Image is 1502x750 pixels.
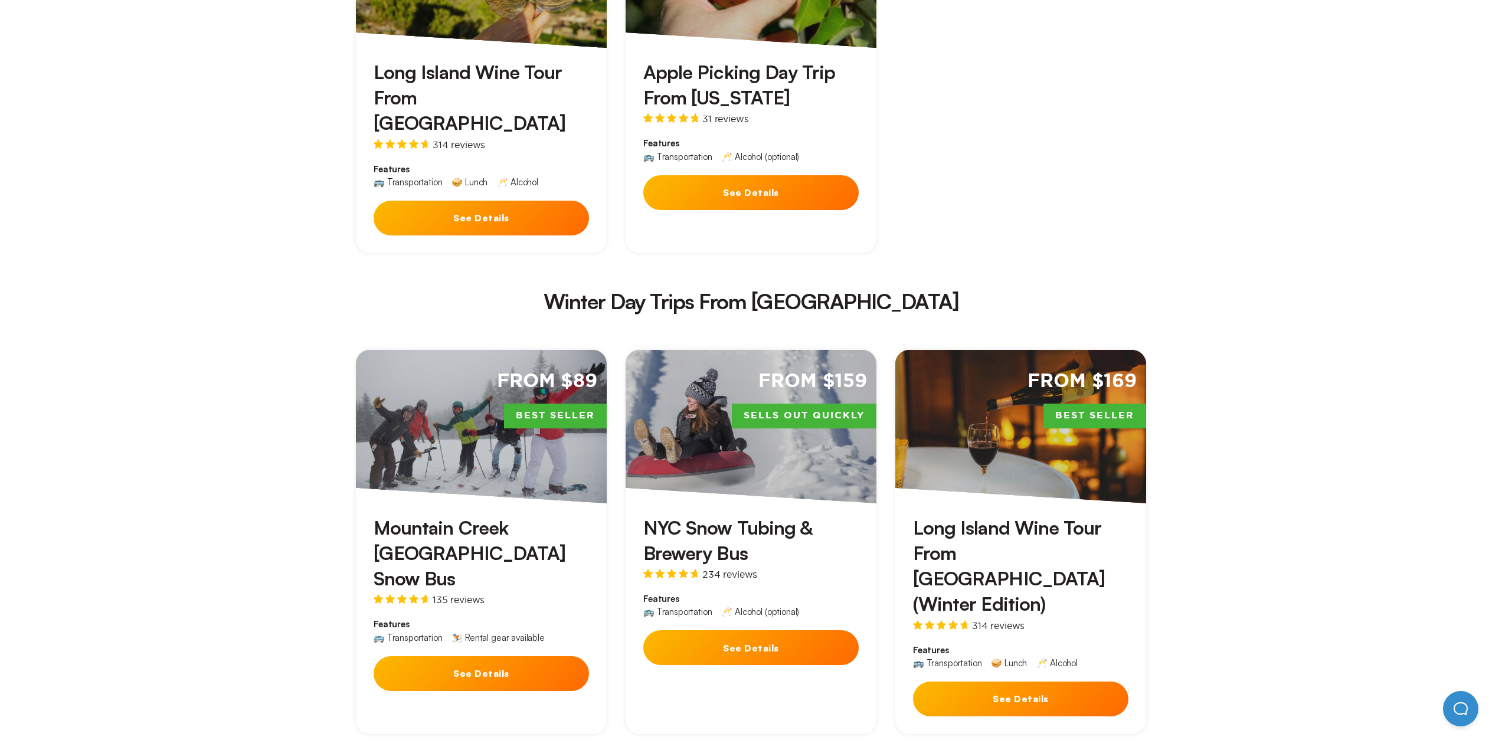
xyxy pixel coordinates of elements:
span: From $169 [1027,369,1137,394]
a: From $89Best SellerMountain Creek [GEOGRAPHIC_DATA] Snow Bus135 reviewsFeatures🚌 Transportation⛷️... [356,350,607,734]
span: Features [374,618,589,630]
span: Best Seller [1043,404,1146,428]
div: 🥂 Alcohol (optional) [721,152,799,161]
h3: NYC Snow Tubing & Brewery Bus [643,515,859,566]
div: 🥂 Alcohol [497,178,538,186]
div: 🥂 Alcohol (optional) [721,607,799,616]
span: 135 reviews [433,595,485,604]
span: 314 reviews [972,621,1025,630]
div: 🚌 Transportation [913,659,981,667]
span: 314 reviews [433,140,485,149]
span: Best Seller [504,404,607,428]
div: 🥪 Lunch [451,178,487,186]
div: 🥪 Lunch [991,659,1027,667]
a: From $159Sells Out QuicklyNYC Snow Tubing & Brewery Bus234 reviewsFeatures🚌 Transportation🥂 Alcoh... [626,350,876,734]
span: Features [374,163,589,175]
div: ⛷️ Rental gear available [451,633,544,642]
span: 31 reviews [702,114,748,123]
span: 234 reviews [702,569,757,579]
h3: Apple Picking Day Trip From [US_STATE] [643,60,859,110]
button: See Details [643,175,859,210]
h2: Winter Day Trips From [GEOGRAPHIC_DATA] [149,291,1353,312]
span: Features [643,137,859,149]
button: See Details [374,656,589,691]
div: 🚌 Transportation [643,607,712,616]
button: See Details [913,682,1128,716]
div: 🚌 Transportation [374,633,442,642]
span: Features [643,593,859,605]
a: From $169Best SellerLong Island Wine Tour From [GEOGRAPHIC_DATA] (Winter Edition)314 reviewsFeatu... [895,350,1146,734]
h3: Long Island Wine Tour From [GEOGRAPHIC_DATA] [374,60,589,136]
iframe: Help Scout Beacon - Open [1443,691,1478,726]
button: See Details [374,201,589,235]
span: Features [913,644,1128,656]
span: From $159 [758,369,867,394]
h3: Mountain Creek [GEOGRAPHIC_DATA] Snow Bus [374,515,589,592]
div: 🥂 Alcohol [1036,659,1078,667]
div: 🚌 Transportation [643,152,712,161]
span: From $89 [497,369,597,394]
div: 🚌 Transportation [374,178,442,186]
h3: Long Island Wine Tour From [GEOGRAPHIC_DATA] (Winter Edition) [913,515,1128,617]
button: See Details [643,630,859,665]
span: Sells Out Quickly [732,404,876,428]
